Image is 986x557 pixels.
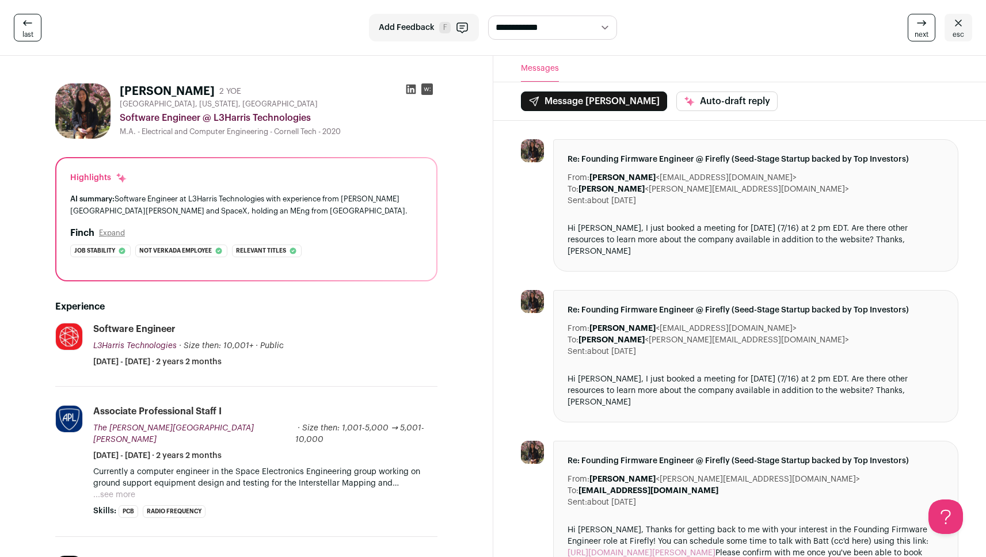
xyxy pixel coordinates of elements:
[236,245,286,257] span: Relevant titles
[22,30,33,39] span: last
[587,346,636,357] dd: about [DATE]
[93,505,116,517] span: Skills:
[99,228,125,238] button: Expand
[14,14,41,41] a: last
[568,474,589,485] dt: From:
[578,184,849,195] dd: <[PERSON_NAME][EMAIL_ADDRESS][DOMAIN_NAME]>
[589,174,656,182] b: [PERSON_NAME]
[568,304,945,316] span: Re: Founding Firmware Engineer @ Firefly (Seed-Stage Startup backed by Top Investors)
[119,505,138,518] li: PCB
[578,185,645,193] b: [PERSON_NAME]
[56,406,82,432] img: 8bcdf267795b4819cc8adbfadce9c161f47b7f9be1f114e8ba6681b8e8e6497e.jpg
[568,323,589,334] dt: From:
[120,127,437,136] div: M.A. - Electrical and Computer Engineering - Cornell Tech - 2020
[219,86,241,97] div: 2 YOE
[379,22,435,33] span: Add Feedback
[260,342,284,350] span: Public
[928,499,963,534] iframe: Help Scout Beacon - Open
[439,22,451,33] span: F
[55,83,111,139] img: 1599ba9ce9edb771e9af48e66ece0694c444277d1251927f66b11cb1564d41f7
[74,245,115,257] span: Job stability
[568,334,578,346] dt: To:
[676,91,778,111] button: Auto-draft reply
[578,334,849,346] dd: <[PERSON_NAME][EMAIL_ADDRESS][DOMAIN_NAME]>
[70,193,422,217] div: Software Engineer at L3Harris Technologies with experience from [PERSON_NAME][GEOGRAPHIC_DATA][PE...
[120,100,318,109] span: [GEOGRAPHIC_DATA], [US_STATE], [GEOGRAPHIC_DATA]
[521,290,544,313] img: 1599ba9ce9edb771e9af48e66ece0694c444277d1251927f66b11cb1564d41f7
[295,424,424,444] span: · Size then: 1,001-5,000 → 5,001-10,000
[915,30,928,39] span: next
[521,139,544,162] img: 1599ba9ce9edb771e9af48e66ece0694c444277d1251927f66b11cb1564d41f7
[568,549,715,557] a: [URL][DOMAIN_NAME][PERSON_NAME]
[93,323,176,335] div: Software Engineer
[70,226,94,240] h2: Finch
[521,441,544,464] img: 1599ba9ce9edb771e9af48e66ece0694c444277d1251927f66b11cb1564d41f7
[179,342,253,350] span: · Size then: 10,001+
[568,223,945,257] div: Hi [PERSON_NAME], I just booked a meeting for [DATE] (7/16) at 2 pm EDT. Are there other resource...
[143,505,205,518] li: Radio Frequency
[93,466,437,489] p: Currently a computer engineer in the Space Electronics Engineering group working on ground suppor...
[589,475,656,483] b: [PERSON_NAME]
[578,487,718,495] b: [EMAIL_ADDRESS][DOMAIN_NAME]
[93,424,254,444] span: The [PERSON_NAME][GEOGRAPHIC_DATA][PERSON_NAME]
[568,497,587,508] dt: Sent:
[945,14,972,41] a: esc
[578,336,645,344] b: [PERSON_NAME]
[589,323,797,334] dd: <[EMAIL_ADDRESS][DOMAIN_NAME]>
[589,325,656,333] b: [PERSON_NAME]
[93,405,222,418] div: Associate Professional Staff I
[369,14,479,41] button: Add Feedback F
[93,342,177,350] span: L3Harris Technologies
[521,91,667,111] button: Message [PERSON_NAME]
[120,83,215,100] h1: [PERSON_NAME]
[568,373,945,408] div: Hi [PERSON_NAME], I just booked a meeting for [DATE] (7/16) at 2 pm EDT. Are there other resource...
[589,172,797,184] dd: <[EMAIL_ADDRESS][DOMAIN_NAME]>
[953,30,964,39] span: esc
[908,14,935,41] a: next
[70,195,115,203] span: AI summary:
[568,154,945,165] span: Re: Founding Firmware Engineer @ Firefly (Seed-Stage Startup backed by Top Investors)
[568,346,587,357] dt: Sent:
[568,485,578,497] dt: To:
[93,450,222,461] span: [DATE] - [DATE] · 2 years 2 months
[256,340,258,352] span: ·
[120,111,437,125] div: Software Engineer @ L3Harris Technologies
[587,497,636,508] dd: about [DATE]
[587,195,636,207] dd: about [DATE]
[56,323,82,350] img: b96b02bdcffe161660f3c24db60033dc7c7cfc512ab0b774925c1f30c654c54b.jpg
[55,300,437,314] h2: Experience
[93,356,222,368] span: [DATE] - [DATE] · 2 years 2 months
[70,172,127,184] div: Highlights
[521,56,559,82] button: Messages
[568,195,587,207] dt: Sent:
[139,245,212,257] span: Not verkada employee
[568,455,945,467] span: Re: Founding Firmware Engineer @ Firefly (Seed-Stage Startup backed by Top Investors)
[568,172,589,184] dt: From:
[93,489,135,501] button: ...see more
[589,474,860,485] dd: <[PERSON_NAME][EMAIL_ADDRESS][DOMAIN_NAME]>
[568,184,578,195] dt: To:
